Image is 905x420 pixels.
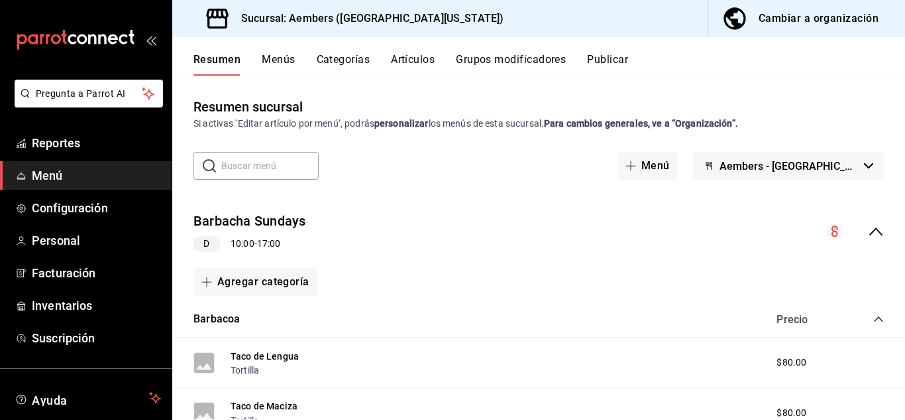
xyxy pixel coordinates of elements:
button: Aembers - [GEOGRAPHIC_DATA][US_STATE] [693,152,884,180]
span: Pregunta a Parrot AI [36,87,142,101]
button: Agregar categoría [193,268,317,296]
button: collapse-category-row [873,314,884,324]
button: Tortilla [231,364,259,377]
a: Pregunta a Parrot AI [9,96,163,110]
button: Menú [617,152,678,180]
button: Barbacoa [193,312,240,327]
strong: personalizar [374,118,429,129]
button: Menús [262,53,295,76]
input: Buscar menú [221,153,319,179]
div: Resumen sucursal [193,97,303,117]
span: Personal [32,232,161,249]
button: Artículos [391,53,435,76]
div: collapse-menu-row [172,201,905,263]
div: Precio [763,313,848,326]
div: navigation tabs [193,53,905,76]
div: Si activas ‘Editar artículo por menú’, podrás los menús de esta sucursal. [193,117,884,131]
span: $80.00 [776,406,806,420]
span: Suscripción [32,329,161,347]
span: Ayuda [32,390,144,406]
div: Cambiar a organización [759,9,878,28]
button: Taco de Lengua [231,350,299,363]
div: 10:00 - 17:00 [193,236,305,252]
button: Taco de Maciza [231,399,297,413]
button: Grupos modificadores [456,53,566,76]
button: Barbacha Sundays [193,212,305,231]
span: $80.00 [776,356,806,370]
button: open_drawer_menu [146,35,156,45]
h3: Sucursal: Aembers ([GEOGRAPHIC_DATA][US_STATE]) [231,11,504,27]
span: Facturación [32,264,161,282]
span: D [198,237,215,251]
button: Publicar [587,53,628,76]
button: Pregunta a Parrot AI [15,80,163,107]
button: Resumen [193,53,240,76]
span: Reportes [32,134,161,152]
span: Inventarios [32,297,161,315]
button: Categorías [317,53,370,76]
strong: Para cambios generales, ve a “Organización”. [544,118,738,129]
span: Menú [32,167,161,184]
span: Configuración [32,199,161,217]
span: Aembers - [GEOGRAPHIC_DATA][US_STATE] [719,160,859,173]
